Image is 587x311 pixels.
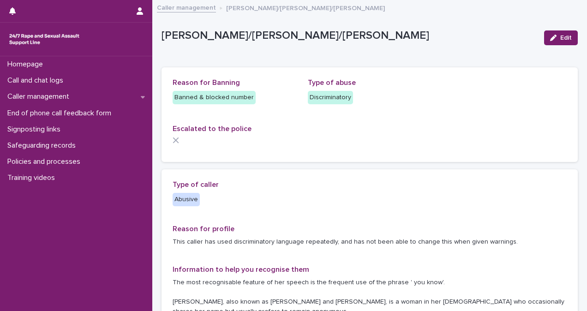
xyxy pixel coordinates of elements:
[173,266,309,273] span: Information to help you recognise them
[173,225,234,233] span: Reason for profile
[173,237,567,247] p: This caller has used discriminatory language repeatedly, and has not been able to change this whe...
[162,29,537,42] p: [PERSON_NAME]/[PERSON_NAME]/[PERSON_NAME]
[4,125,68,134] p: Signposting links
[308,91,353,104] div: Discriminatory
[173,193,200,206] div: Abusive
[308,79,356,86] span: Type of abuse
[157,2,216,12] a: Caller management
[173,91,256,104] div: Banned & blocked number
[4,76,71,85] p: Call and chat logs
[4,173,62,182] p: Training videos
[4,141,83,150] p: Safeguarding records
[173,125,252,132] span: Escalated to the police
[560,35,572,41] span: Edit
[4,109,119,118] p: End of phone call feedback form
[7,30,81,48] img: rhQMoQhaT3yELyF149Cw
[544,30,578,45] button: Edit
[226,2,385,12] p: [PERSON_NAME]/[PERSON_NAME]/[PERSON_NAME]
[4,60,50,69] p: Homepage
[173,79,240,86] span: Reason for Banning
[4,157,88,166] p: Policies and processes
[173,181,219,188] span: Type of caller
[4,92,77,101] p: Caller management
